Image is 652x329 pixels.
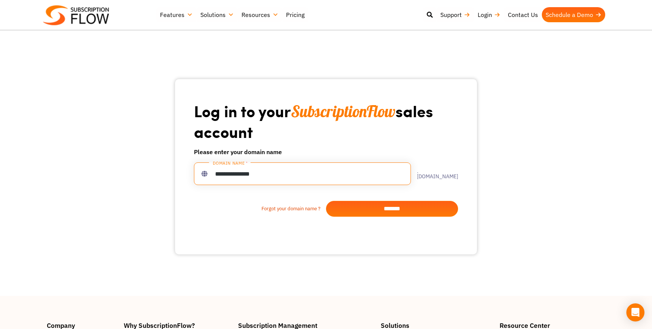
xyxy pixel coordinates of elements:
a: Support [437,7,474,22]
a: Pricing [282,7,308,22]
a: Resources [238,7,282,22]
a: Schedule a Demo [542,7,605,22]
span: SubscriptionFlow [291,101,395,121]
h4: Solutions [381,322,492,329]
div: Open Intercom Messenger [626,303,644,321]
a: Login [474,7,504,22]
a: Features [156,7,197,22]
h6: Please enter your domain name [194,147,458,156]
h4: Company [47,322,116,329]
img: Subscriptionflow [43,5,109,25]
a: Contact Us [504,7,542,22]
h1: Log in to your sales account [194,101,458,141]
h4: Resource Center [500,322,605,329]
h4: Subscription Management [238,322,373,329]
label: .[DOMAIN_NAME] [411,168,458,179]
a: Solutions [197,7,238,22]
h4: Why SubscriptionFlow? [124,322,231,329]
a: Forgot your domain name ? [194,205,326,213]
